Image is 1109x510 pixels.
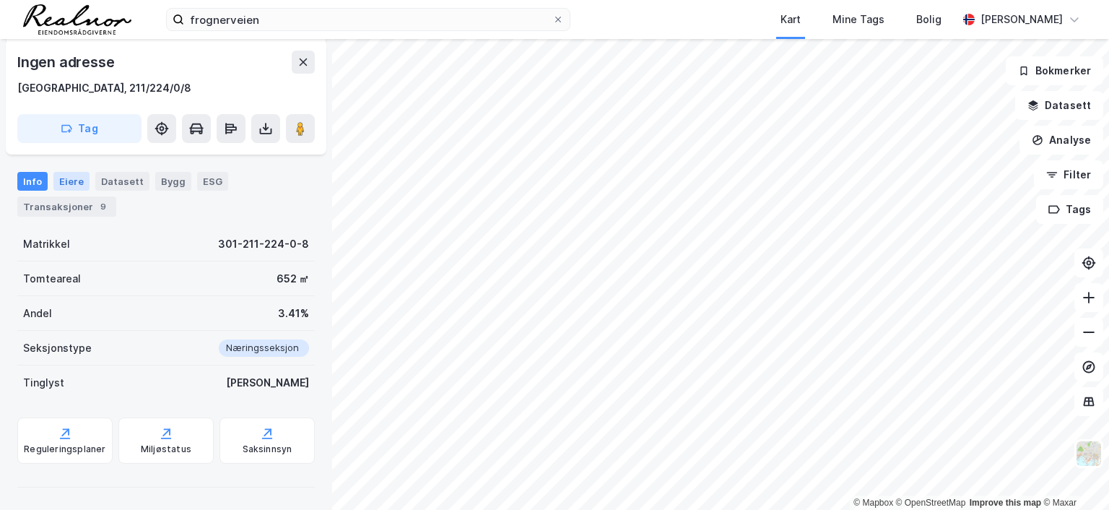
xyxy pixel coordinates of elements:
[218,235,309,253] div: 301-211-224-0-8
[23,4,131,35] img: realnor-logo.934646d98de889bb5806.png
[53,172,90,191] div: Eiere
[832,11,884,28] div: Mine Tags
[17,172,48,191] div: Info
[980,11,1063,28] div: [PERSON_NAME]
[23,305,52,322] div: Andel
[197,172,228,191] div: ESG
[896,498,966,508] a: OpenStreetMap
[278,305,309,322] div: 3.41%
[17,79,191,97] div: [GEOGRAPHIC_DATA], 211/224/0/8
[970,498,1041,508] a: Improve this map
[1034,160,1103,189] button: Filter
[17,51,117,74] div: Ingen adresse
[155,172,191,191] div: Bygg
[277,270,309,288] div: 652 ㎡
[853,498,893,508] a: Mapbox
[226,374,309,392] div: [PERSON_NAME]
[243,444,292,455] div: Saksinnsyn
[1036,195,1103,224] button: Tags
[141,444,191,455] div: Miljøstatus
[1006,56,1103,85] button: Bokmerker
[1015,91,1103,120] button: Datasett
[1075,440,1103,467] img: Z
[1037,441,1109,510] iframe: Chat Widget
[23,235,70,253] div: Matrikkel
[96,199,110,214] div: 9
[184,9,552,30] input: Søk på adresse, matrikkel, gårdeiere, leietakere eller personer
[17,114,142,143] button: Tag
[23,270,81,288] div: Tomteareal
[24,444,105,455] div: Reguleringsplaner
[95,172,149,191] div: Datasett
[916,11,941,28] div: Bolig
[1019,126,1103,155] button: Analyse
[1037,441,1109,510] div: Kontrollprogram for chat
[23,340,92,357] div: Seksjonstype
[23,374,64,392] div: Tinglyst
[780,11,801,28] div: Kart
[17,196,116,217] div: Transaksjoner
